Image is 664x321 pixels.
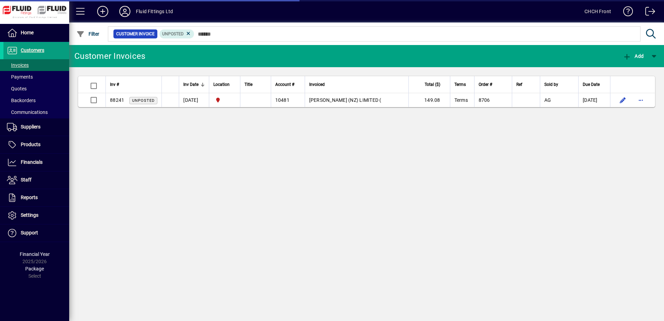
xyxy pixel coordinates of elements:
span: Settings [21,212,38,218]
a: Products [3,136,69,153]
a: Suppliers [3,118,69,136]
span: Quotes [7,86,27,91]
mat-chip: Customer Invoice Status: Unposted [159,29,194,38]
span: Home [21,30,34,35]
a: Support [3,224,69,242]
span: CHRISTCHURCH [213,96,236,104]
a: Payments [3,71,69,83]
span: 10481 [275,97,289,103]
span: Order # [479,81,492,88]
td: [DATE] [578,93,610,107]
button: Add [621,50,645,62]
span: Suppliers [21,124,40,130]
a: Settings [3,207,69,224]
button: Add [92,5,114,18]
span: Products [21,142,40,147]
div: Total ($) [413,81,446,88]
span: Payments [7,74,33,80]
a: Knowledge Base [618,1,633,24]
div: CHCH Front [584,6,611,17]
a: Invoices [3,59,69,71]
span: Backorders [7,98,36,103]
div: Fluid Fittings Ltd [136,6,173,17]
div: Invoiced [309,81,404,88]
span: Inv Date [183,81,199,88]
div: Ref [516,81,535,88]
span: Customers [21,47,44,53]
span: Terms [454,81,466,88]
span: Invoices [7,62,29,68]
td: [DATE] [179,93,209,107]
span: Ref [516,81,522,88]
span: Due Date [583,81,600,88]
a: Financials [3,154,69,171]
span: 8706 [479,97,490,103]
a: Quotes [3,83,69,95]
button: Edit [617,95,628,106]
div: Inv # [110,81,157,88]
td: 149.08 [408,93,450,107]
span: Invoiced [309,81,325,88]
span: Communications [7,109,48,115]
span: 88241 [110,97,124,103]
div: Order # [479,81,508,88]
button: More options [635,95,646,106]
span: Financials [21,159,43,165]
a: Home [3,24,69,42]
a: Backorders [3,95,69,106]
div: Location [213,81,236,88]
button: Profile [114,5,136,18]
span: Unposted [162,32,184,36]
span: [PERSON_NAME] (NZ) LIMITED ( [309,97,381,103]
span: Reports [21,195,38,200]
a: Staff [3,171,69,189]
span: Account # [275,81,294,88]
button: Filter [75,28,101,40]
a: Communications [3,106,69,118]
span: Sold by [544,81,558,88]
span: AG [544,97,551,103]
span: Terms [454,97,468,103]
div: Due Date [583,81,606,88]
span: Unposted [132,98,155,103]
span: Customer Invoice [116,30,155,37]
span: Total ($) [425,81,440,88]
span: Filter [76,31,100,37]
div: Account # [275,81,301,88]
span: Inv # [110,81,119,88]
span: Add [623,53,644,59]
div: Sold by [544,81,574,88]
div: Customer Invoices [74,51,145,62]
span: Support [21,230,38,235]
a: Logout [640,1,655,24]
div: Title [245,81,266,88]
div: Inv Date [183,81,205,88]
span: Staff [21,177,31,182]
span: Location [213,81,230,88]
span: Financial Year [20,251,50,257]
span: Title [245,81,252,88]
a: Reports [3,189,69,206]
span: Package [25,266,44,271]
